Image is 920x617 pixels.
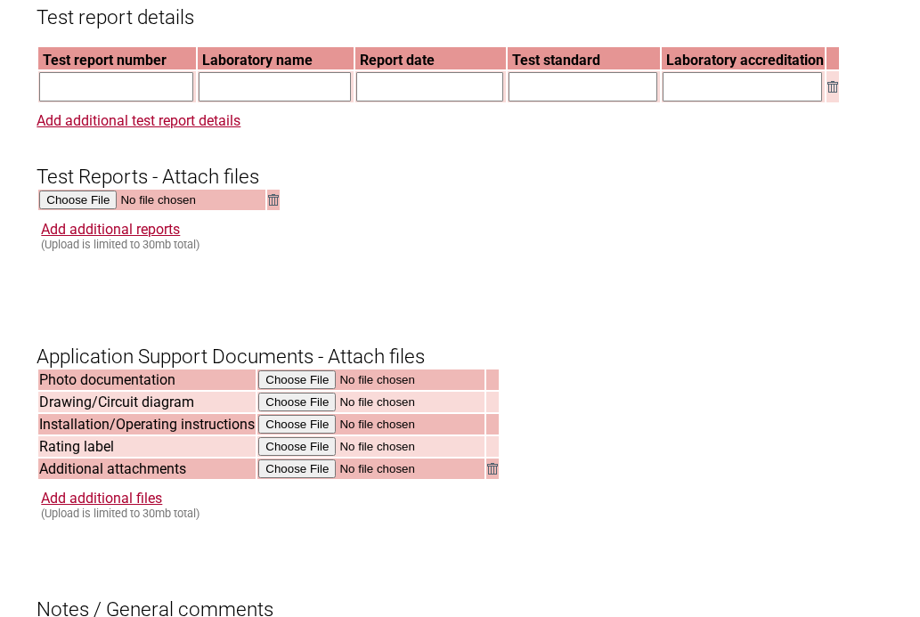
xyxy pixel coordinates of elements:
[38,47,196,69] th: Test report number
[355,47,506,69] th: Report date
[41,221,180,238] a: Add additional reports
[268,194,279,206] img: Remove
[38,369,256,390] td: Photo documentation
[37,112,240,129] a: Add additional test report details
[37,134,883,188] h3: Test Reports - Attach files
[37,315,883,369] h3: Application Support Documents - Attach files
[41,490,162,507] a: Add additional files
[38,392,256,412] td: Drawing/Circuit diagram
[662,47,825,69] th: Laboratory accreditation
[508,47,660,69] th: Test standard
[41,238,199,251] small: (Upload is limited to 30mb total)
[38,414,256,434] td: Installation/Operating instructions
[38,459,256,479] td: Additional attachments
[41,507,199,520] small: (Upload is limited to 30mb total)
[827,81,838,93] img: Remove
[487,463,498,475] img: Remove
[198,47,354,69] th: Laboratory name
[38,436,256,457] td: Rating label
